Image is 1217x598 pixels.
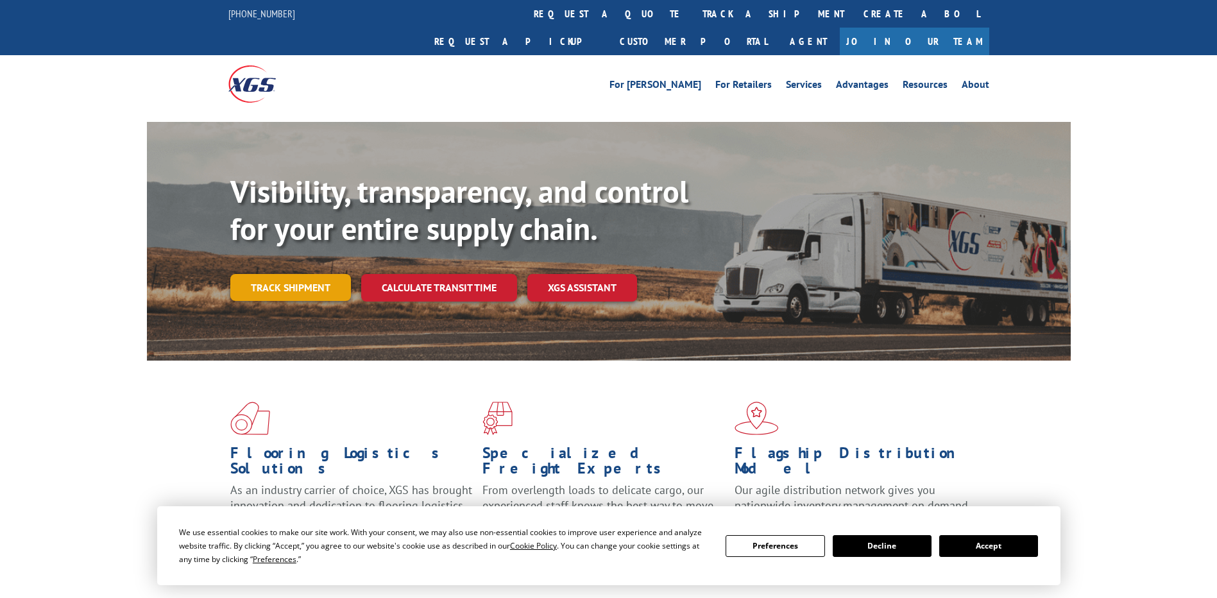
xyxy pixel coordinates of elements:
[253,554,296,565] span: Preferences
[361,274,517,302] a: Calculate transit time
[482,445,725,483] h1: Specialized Freight Experts
[735,445,977,483] h1: Flagship Distribution Model
[510,540,557,551] span: Cookie Policy
[230,171,688,248] b: Visibility, transparency, and control for your entire supply chain.
[735,402,779,435] img: xgs-icon-flagship-distribution-model-red
[836,80,889,94] a: Advantages
[939,535,1038,557] button: Accept
[903,80,948,94] a: Resources
[230,274,351,301] a: Track shipment
[179,525,710,566] div: We use essential cookies to make our site work. With your consent, we may also use non-essential ...
[482,402,513,435] img: xgs-icon-focused-on-flooring-red
[482,483,725,540] p: From overlength loads to delicate cargo, our experienced staff knows the best way to move your fr...
[609,80,701,94] a: For [PERSON_NAME]
[840,28,989,55] a: Join Our Team
[962,80,989,94] a: About
[610,28,777,55] a: Customer Portal
[786,80,822,94] a: Services
[527,274,637,302] a: XGS ASSISTANT
[157,506,1060,585] div: Cookie Consent Prompt
[230,483,472,528] span: As an industry carrier of choice, XGS has brought innovation and dedication to flooring logistics...
[425,28,610,55] a: Request a pickup
[726,535,824,557] button: Preferences
[228,7,295,20] a: [PHONE_NUMBER]
[230,445,473,483] h1: Flooring Logistics Solutions
[735,483,971,513] span: Our agile distribution network gives you nationwide inventory management on demand.
[777,28,840,55] a: Agent
[833,535,932,557] button: Decline
[715,80,772,94] a: For Retailers
[230,402,270,435] img: xgs-icon-total-supply-chain-intelligence-red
